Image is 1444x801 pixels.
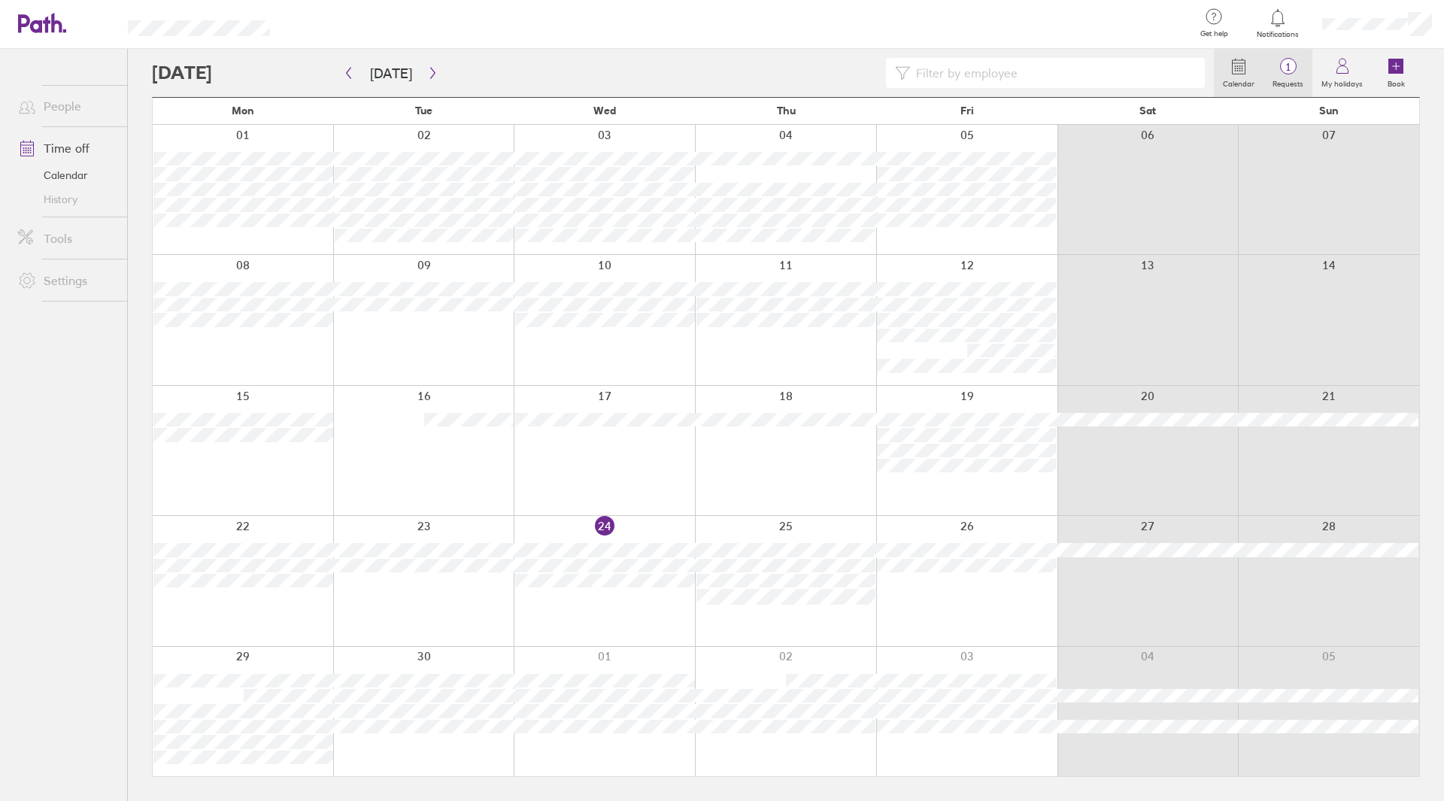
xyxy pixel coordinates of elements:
label: My holidays [1312,75,1372,89]
span: Sat [1139,105,1156,117]
a: Settings [6,265,127,296]
label: Calendar [1214,75,1263,89]
button: [DATE] [358,61,424,86]
span: Thu [777,105,796,117]
a: History [6,187,127,211]
a: 1Requests [1263,49,1312,97]
a: My holidays [1312,49,1372,97]
a: Tools [6,223,127,253]
label: Requests [1263,75,1312,89]
a: Time off [6,133,127,163]
a: Notifications [1254,8,1303,39]
span: Wed [593,105,616,117]
a: Calendar [6,163,127,187]
a: Calendar [1214,49,1263,97]
span: Mon [232,105,254,117]
span: Tue [415,105,432,117]
span: 1 [1263,61,1312,73]
label: Book [1379,75,1414,89]
a: Book [1372,49,1420,97]
span: Sun [1319,105,1339,117]
span: Get help [1190,29,1239,38]
span: Fri [960,105,974,117]
a: People [6,91,127,121]
span: Notifications [1254,30,1303,39]
input: Filter by employee [910,59,1196,87]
